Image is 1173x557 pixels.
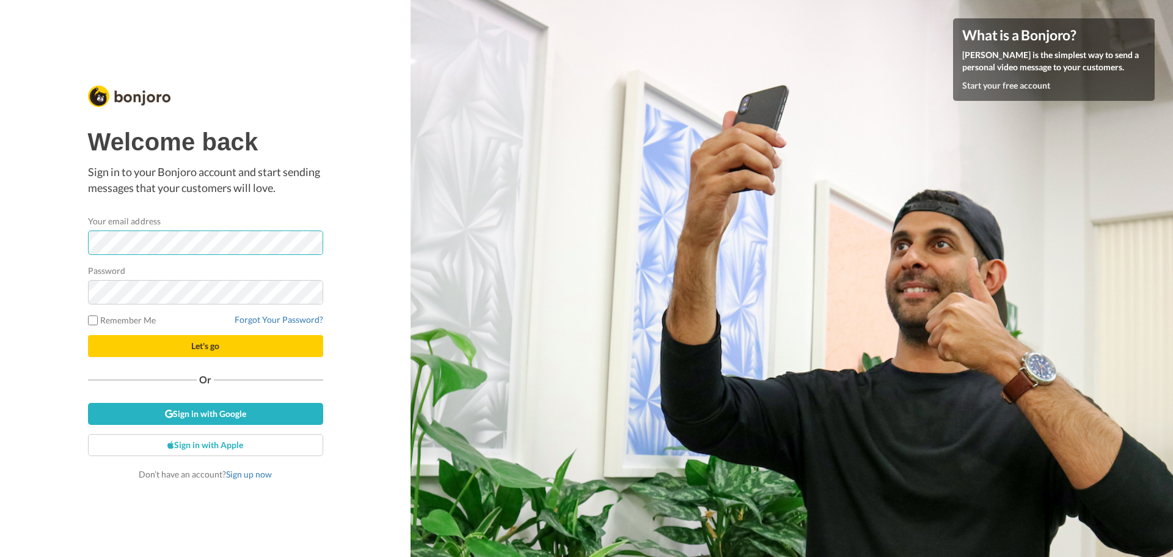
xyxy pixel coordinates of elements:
span: Or [197,375,214,384]
button: Let's go [88,335,323,357]
label: Your email address [88,215,161,227]
input: Remember Me [88,315,98,325]
p: Sign in to your Bonjoro account and start sending messages that your customers will love. [88,164,323,196]
h4: What is a Bonjoro? [962,28,1146,43]
a: Sign in with Apple [88,434,323,456]
label: Remember Me [88,314,156,326]
a: Forgot Your Password? [235,314,323,325]
span: Let's go [191,341,219,351]
a: Start your free account [962,80,1050,90]
span: Don’t have an account? [139,469,272,479]
a: Sign in with Google [88,403,323,425]
h1: Welcome back [88,128,323,155]
p: [PERSON_NAME] is the simplest way to send a personal video message to your customers. [962,49,1146,73]
a: Sign up now [226,469,272,479]
label: Password [88,264,126,277]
